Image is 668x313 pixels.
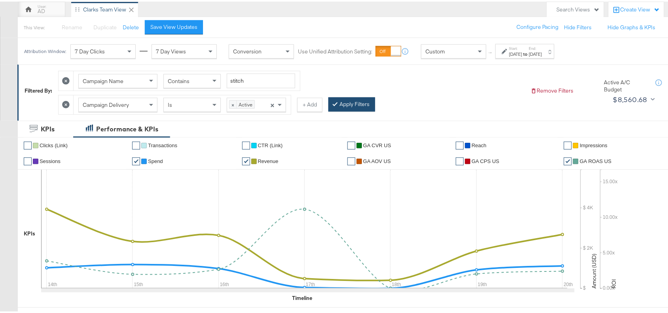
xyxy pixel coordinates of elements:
[472,141,487,147] span: Reach
[511,19,564,33] button: Configure Pacing
[168,76,190,83] span: Contains
[145,19,203,33] button: Save View Updates
[580,157,611,163] span: GA ROAS US
[75,46,105,53] span: 7 Day Clicks
[604,77,648,92] div: Active A/C Budget
[363,157,391,163] span: GA AOV US
[148,141,177,147] span: Transactions
[41,123,55,132] div: KPIs
[150,22,197,29] div: Save View Updates
[564,140,572,148] a: ✔
[564,22,592,30] button: Hide Filters
[292,293,312,300] div: Timeline
[233,46,262,53] span: Conversion
[529,44,542,49] label: End:
[258,141,283,147] span: CTR (Link)
[24,156,32,164] a: ✔
[148,157,163,163] span: Spend
[531,85,574,93] button: Remove Filters
[242,156,250,164] a: ✔
[347,140,355,148] a: ✔
[621,4,660,12] div: Create View
[529,49,542,56] div: [DATE]
[509,44,522,49] label: Start:
[93,22,117,29] span: Duplicate
[83,76,123,83] span: Campaign Name
[40,157,61,163] span: Sessions
[580,141,607,147] span: Impressions
[230,99,237,107] span: ×
[75,6,80,10] div: Drag to reorder tab
[564,156,572,164] a: ✔
[298,46,372,54] label: Use Unified Attribution Setting:
[24,47,66,53] div: Attribution Window:
[425,46,445,53] span: Custom
[610,92,657,104] button: $8,560.68
[363,141,391,147] span: GA CVR US
[24,23,45,29] div: This View:
[132,140,140,148] a: ✔
[487,50,495,53] span: ↑
[456,156,464,164] a: ✔
[227,72,295,87] input: Enter a search term
[347,156,355,164] a: ✔
[472,157,499,163] span: GA CPS US
[258,157,279,163] span: Revenue
[509,49,522,56] div: [DATE]
[123,22,139,30] button: Delete
[271,99,275,106] span: ×
[38,6,45,13] div: AD
[608,22,656,30] button: Hide Graphs & KPIs
[62,22,82,29] span: Rename
[242,140,250,148] a: ✔
[132,156,140,164] a: ✔
[156,46,186,53] span: 7 Day Views
[269,97,276,110] span: Clear all
[96,123,158,132] div: Performance & KPIs
[237,99,254,107] span: Active
[613,92,648,104] div: $8,560.68
[25,85,52,93] div: Filtered By:
[591,252,598,287] text: Amount (USD)
[83,100,129,107] span: Campaign Delivery
[557,4,600,12] div: Search Views
[297,96,323,110] button: + Add
[24,140,32,148] a: ✔
[328,96,375,110] button: Apply Filters
[168,100,172,107] span: Is
[24,228,35,236] div: KPIs
[456,140,464,148] a: ✔
[40,141,68,147] span: Clicks (Link)
[611,277,618,287] text: ROI
[83,4,126,12] div: Clarks Team View
[522,49,529,55] strong: to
